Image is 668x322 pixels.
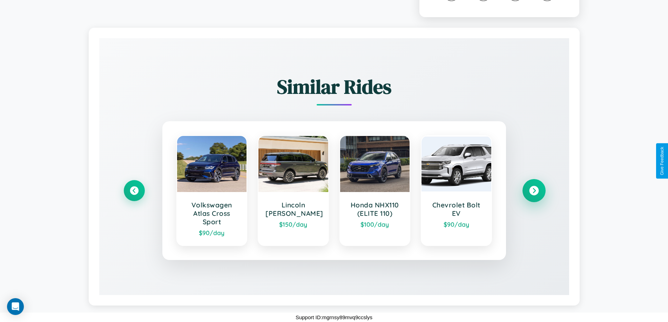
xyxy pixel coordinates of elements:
[347,201,403,218] h3: Honda NHX110 (ELITE 110)
[660,147,664,175] div: Give Feedback
[347,220,403,228] div: $ 100 /day
[258,135,329,246] a: Lincoln [PERSON_NAME]$150/day
[265,220,321,228] div: $ 150 /day
[176,135,248,246] a: Volkswagen Atlas Cross Sport$90/day
[429,201,484,218] h3: Chevrolet Bolt EV
[296,313,372,322] p: Support ID: mgrnsy89mvq9ccslys
[7,298,24,315] div: Open Intercom Messenger
[421,135,492,246] a: Chevrolet Bolt EV$90/day
[124,73,545,100] h2: Similar Rides
[339,135,411,246] a: Honda NHX110 (ELITE 110)$100/day
[184,229,240,237] div: $ 90 /day
[265,201,321,218] h3: Lincoln [PERSON_NAME]
[184,201,240,226] h3: Volkswagen Atlas Cross Sport
[429,220,484,228] div: $ 90 /day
